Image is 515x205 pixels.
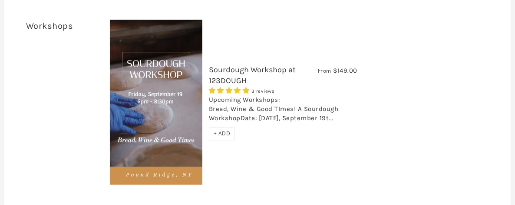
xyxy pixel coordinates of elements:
span: + ADD [214,130,231,138]
div: + ADD [209,128,235,141]
span: 5.00 stars [209,87,251,95]
a: Sourdough Workshop at 123DOUGH [209,65,296,85]
span: 3 reviews [251,89,275,94]
img: Sourdough Workshop at 123DOUGH [110,20,202,185]
span: $149.00 [333,67,357,74]
span: From [318,67,331,74]
h3: 1 item [26,20,103,45]
a: Workshops [26,21,73,31]
div: Upcoming Workshops: Bread, Wine & Good TImes! A Sourdough WorkshopDate: [DATE], September 19t... [209,96,357,128]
